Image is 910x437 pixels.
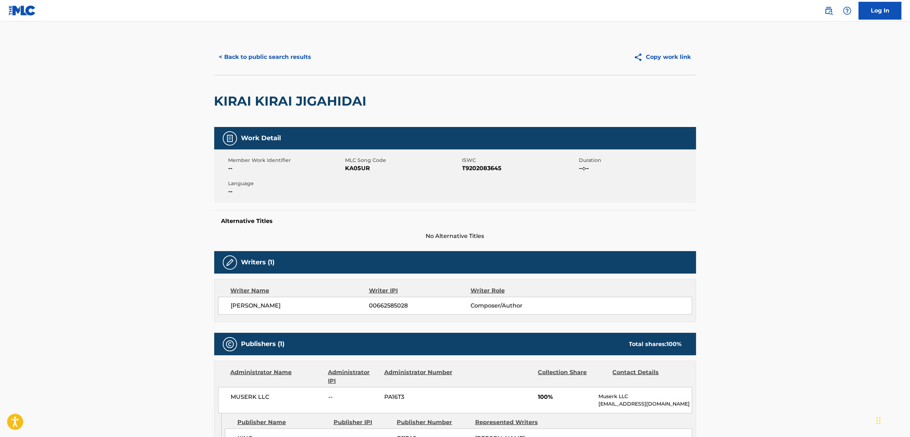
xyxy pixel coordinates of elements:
p: Muserk LLC [598,393,692,400]
span: ISWC [462,157,577,164]
span: --:-- [579,164,694,173]
h5: Work Detail [241,134,281,142]
h2: KIRAI KIRAI JIGAHIDAI [214,93,370,109]
span: KA05UR [345,164,461,173]
button: < Back to public search results [214,48,317,66]
span: -- [228,164,344,173]
span: 100 % [667,341,682,347]
div: Publisher Name [237,418,328,427]
div: Collection Share [538,368,607,385]
span: 100% [538,393,593,401]
img: help [843,6,852,15]
div: Publisher IPI [334,418,392,427]
span: -- [228,187,344,196]
div: Total shares: [629,340,682,349]
span: [PERSON_NAME] [231,301,369,310]
div: Writer IPI [369,286,471,295]
div: Publisher Number [397,418,470,427]
div: Represented Writers [475,418,548,427]
img: MLC Logo [9,5,36,16]
img: Work Detail [226,134,234,143]
iframe: Chat Widget [874,403,910,437]
span: 00662585028 [369,301,470,310]
span: Language [228,180,344,187]
span: Member Work Identifier [228,157,344,164]
img: search [824,6,833,15]
img: Writers [226,258,234,267]
a: Log In [859,2,901,20]
div: Writer Role [471,286,563,295]
p: [EMAIL_ADDRESS][DOMAIN_NAME] [598,400,692,408]
div: Administrator Name [231,368,323,385]
div: Help [840,4,854,18]
h5: Alternative Titles [221,218,689,225]
div: Drag [876,410,881,431]
span: No Alternative Titles [214,232,696,240]
span: MUSERK LLC [231,393,323,401]
h5: Publishers (1) [241,340,285,348]
a: Public Search [822,4,836,18]
span: Composer/Author [471,301,563,310]
div: Administrator IPI [328,368,379,385]
span: PA16T3 [384,393,453,401]
div: Contact Details [613,368,682,385]
div: Administrator Number [384,368,453,385]
span: T9202083645 [462,164,577,173]
img: Publishers [226,340,234,349]
img: Copy work link [634,53,646,62]
span: Duration [579,157,694,164]
h5: Writers (1) [241,258,275,266]
button: Copy work link [629,48,696,66]
span: -- [328,393,379,401]
span: MLC Song Code [345,157,461,164]
div: Writer Name [231,286,369,295]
